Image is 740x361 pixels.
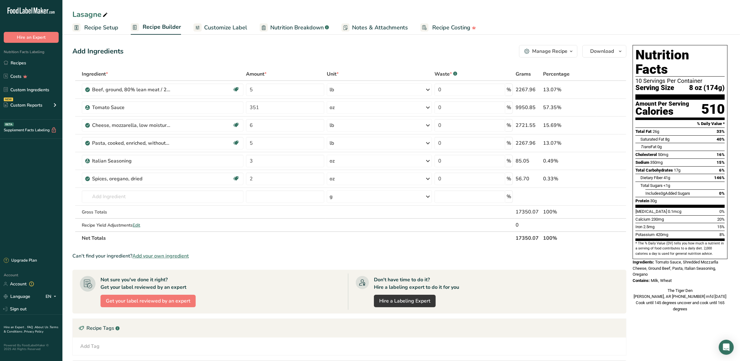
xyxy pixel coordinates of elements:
[543,86,595,93] div: 13.07%
[330,104,335,111] div: oz
[270,23,324,32] span: Nutrition Breakdown
[72,21,118,35] a: Recipe Setup
[635,198,649,203] span: Protein
[132,252,189,260] span: Add your own ingredient
[717,152,725,157] span: 16%
[516,122,541,129] div: 2721.55
[542,231,597,244] th: 100%
[635,241,725,256] section: * The % Daily Value (DV) tells you how much a nutrient in a serving of food contributes to a dail...
[92,122,170,129] div: Cheese, mozzarella, low moisture, part-skim, shredded
[633,288,728,312] div: The Tiger Den [PERSON_NAME], AR [PHONE_NUMBER] mfd [DATE] Cook until 145 degrees uncover and cook...
[24,329,43,334] a: Privacy Policy
[656,232,668,237] span: 420mg
[635,120,725,128] section: % Daily Value *
[72,46,124,57] div: Add Ingredients
[633,260,654,264] span: Ingredients:
[80,343,100,350] div: Add Tag
[717,160,725,165] span: 15%
[661,191,665,196] span: 0g
[633,278,650,283] span: Contains:
[651,278,672,283] span: Milk, Wheat
[92,157,170,165] div: Italian Seasoning
[420,21,476,35] a: Recipe Costing
[717,224,725,229] span: 15%
[72,252,626,260] div: Can't find your ingredient?
[635,168,673,173] span: Total Carbohydrates
[330,122,334,129] div: lb
[330,139,334,147] div: lb
[82,70,108,78] span: Ingredient
[516,208,541,216] div: 17350.07
[194,21,247,35] a: Customize Label
[635,160,649,165] span: Sodium
[645,191,690,196] span: Includes Added Sugars
[635,84,674,92] span: Serving Size
[543,157,595,165] div: 0.49%
[650,198,657,203] span: 30g
[4,325,58,334] a: Terms & Conditions .
[374,295,436,307] a: Hire a Labeling Expert
[635,224,642,229] span: Iron
[719,191,725,196] span: 0%
[719,168,725,173] span: 6%
[689,84,725,92] span: 8 oz (174g)
[4,102,42,108] div: Custom Reports
[4,343,59,351] div: Powered By FoodLabelMaker © 2025 All Rights Reserved
[516,157,541,165] div: 85.05
[374,276,459,291] div: Don't have time to do it? Hire a labeling expert to do it for you
[719,209,725,214] span: 0%
[434,70,457,78] div: Waste
[651,217,664,222] span: 230mg
[516,70,531,78] span: Grams
[635,232,655,237] span: Potassium
[543,139,595,147] div: 13.07%
[658,152,668,157] span: 50mg
[717,137,725,142] span: 40%
[674,168,680,173] span: 17g
[640,175,663,180] span: Dietary Fiber
[4,32,59,43] button: Hire an Expert
[668,209,681,214] span: 0.1mcg
[92,86,170,93] div: Beef, ground, 80% lean meat / 20% fat, loaf, cooked, baked
[84,23,118,32] span: Recipe Setup
[4,123,14,126] div: BETA
[582,45,626,58] button: Download
[352,23,408,32] span: Notes & Attachments
[543,208,595,216] div: 100%
[92,104,170,111] div: Tomato Sauce
[4,325,26,329] a: Hire an Expert .
[330,193,333,200] div: g
[635,129,652,134] span: Total Fat
[635,78,725,84] div: 10 Servings Per Container
[719,340,734,355] div: Open Intercom Messenger
[204,23,247,32] span: Customize Label
[543,104,595,111] div: 57.35%
[432,23,470,32] span: Recipe Costing
[543,175,595,183] div: 0.33%
[664,183,670,188] span: <1g
[657,144,662,149] span: 0g
[532,48,567,55] div: Manage Recipe
[73,319,626,338] div: Recipe Tags
[35,325,50,329] a: About Us .
[633,260,718,277] span: Tomato Sauce, Shredded Mozzarlla Cheese, Ground Beef, Pasta, Italian Seasoning, Oregano
[640,137,664,142] span: Saturated Fat
[640,144,656,149] span: Fat
[640,144,651,149] i: Trans
[92,175,170,183] div: Spices, oregano, dried
[72,9,109,20] div: Lasagne
[81,231,514,244] th: Net Totals
[27,325,35,329] a: FAQ .
[4,258,37,264] div: Upgrade Plan
[92,139,170,147] div: Pasta, cooked, enriched, without added salt
[514,231,542,244] th: 17350.07
[650,160,663,165] span: 350mg
[341,21,408,35] a: Notes & Attachments
[143,23,181,31] span: Recipe Builder
[665,137,669,142] span: 8g
[664,175,670,180] span: 41g
[719,232,725,237] span: 8%
[4,98,13,101] div: NEW
[635,101,689,107] div: Amount Per Serving
[100,295,196,307] button: Get your label reviewed by an expert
